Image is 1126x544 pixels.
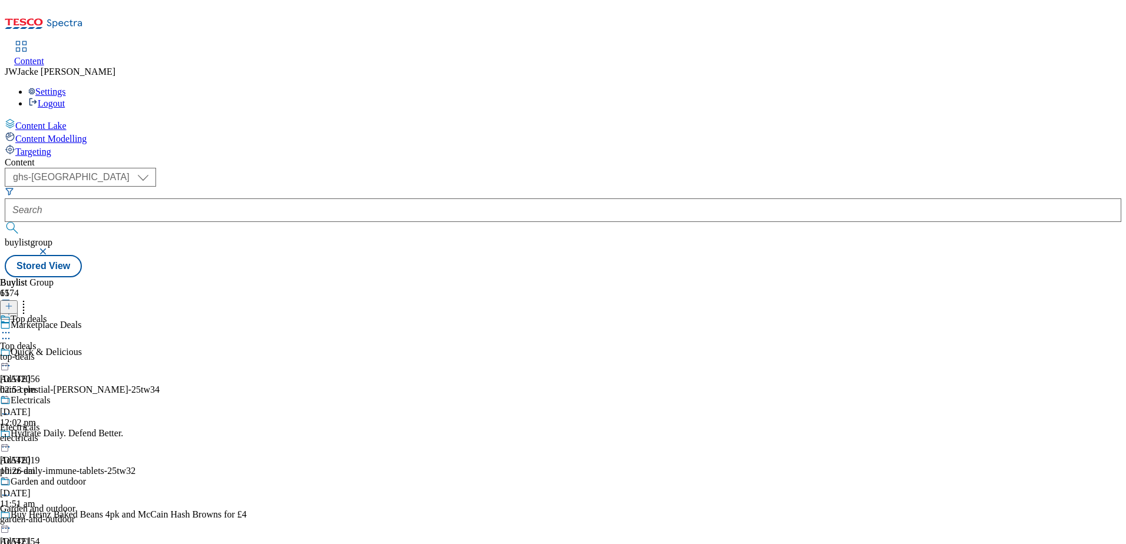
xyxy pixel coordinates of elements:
input: Search [5,198,1121,222]
div: Buy Heinz Baked Beans 4pk and McCain Hash Browns for £4 [11,509,247,520]
span: Content Modelling [15,134,87,144]
a: Content Modelling [5,131,1121,144]
a: Settings [28,87,66,97]
span: Content Lake [15,121,67,131]
div: Electricals [11,395,51,406]
span: Jacke [PERSON_NAME] [17,67,115,77]
div: Garden and outdoor [11,476,86,487]
span: JW [5,67,17,77]
span: Targeting [15,147,51,157]
a: Targeting [5,144,1121,157]
span: buylistgroup [5,237,52,247]
button: Stored View [5,255,82,277]
svg: Search Filters [5,187,14,196]
a: Content [14,42,44,67]
a: Content Lake [5,118,1121,131]
span: Content [14,56,44,66]
a: Logout [28,98,65,108]
div: Top deals [11,314,47,324]
div: Content [5,157,1121,168]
